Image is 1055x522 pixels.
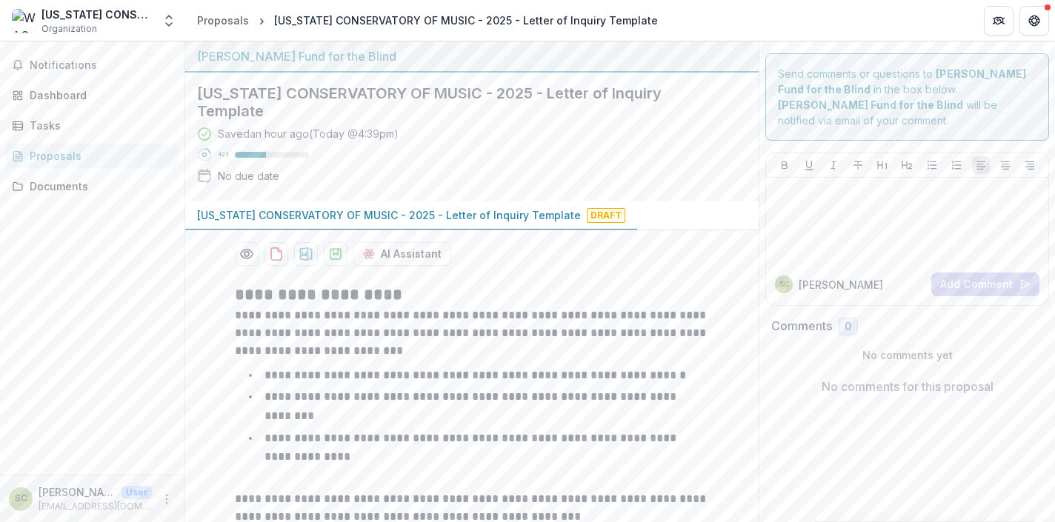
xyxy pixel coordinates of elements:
[6,53,179,77] button: Notifications
[294,242,318,266] button: download-proposal
[30,178,167,194] div: Documents
[30,59,173,72] span: Notifications
[158,490,176,508] button: More
[30,87,167,103] div: Dashboard
[191,10,255,31] a: Proposals
[6,83,179,107] a: Dashboard
[197,13,249,28] div: Proposals
[849,156,867,174] button: Strike
[218,168,279,184] div: No due date
[873,156,891,174] button: Heading 1
[822,378,994,395] p: No comments for this proposal
[825,156,842,174] button: Italicize
[159,6,179,36] button: Open entity switcher
[779,281,789,288] div: Shawn Crosby
[6,113,179,138] a: Tasks
[218,150,229,160] p: 42 %
[235,242,259,266] button: Preview 07c0a3d1-3409-4181-b722-822a63c02c44-0.pdf
[923,156,941,174] button: Bullet List
[12,9,36,33] img: WASHINGTON CONSERVATORY OF MUSIC
[15,494,27,503] div: Shawn Crosby
[799,277,883,292] p: [PERSON_NAME]
[587,208,625,223] span: Draft
[197,84,723,120] h2: [US_STATE] CONSERVATORY OF MUSIC - 2025 - Letter of Inquiry Template
[996,156,1014,174] button: Align Center
[1021,156,1039,174] button: Align Right
[197,47,747,65] div: [PERSON_NAME] Fund for the Blind
[931,272,1039,296] button: Add Comment
[39,500,152,513] p: [EMAIL_ADDRESS][DOMAIN_NAME]
[41,22,97,36] span: Organization
[972,156,990,174] button: Align Left
[274,13,658,28] div: [US_STATE] CONSERVATORY OF MUSIC - 2025 - Letter of Inquiry Template
[197,207,581,223] p: [US_STATE] CONSERVATORY OF MUSIC - 2025 - Letter of Inquiry Template
[30,148,167,164] div: Proposals
[1019,6,1049,36] button: Get Help
[800,156,818,174] button: Underline
[41,7,153,22] div: [US_STATE] CONSERVATORY OF MUSIC
[776,156,793,174] button: Bold
[948,156,965,174] button: Ordered List
[218,126,399,141] div: Saved an hour ago ( Today @ 4:39pm )
[898,156,916,174] button: Heading 2
[6,174,179,198] a: Documents
[778,98,963,111] strong: [PERSON_NAME] Fund for the Blind
[765,53,1049,141] div: Send comments or questions to in the box below. will be notified via email of your comment.
[984,6,1014,36] button: Partners
[191,10,664,31] nav: breadcrumb
[30,118,167,133] div: Tasks
[6,144,179,168] a: Proposals
[771,347,1043,363] p: No comments yet
[264,242,288,266] button: download-proposal
[353,242,451,266] button: AI Assistant
[39,484,116,500] p: [PERSON_NAME]
[845,321,851,333] span: 0
[122,486,152,499] p: User
[771,319,832,333] h2: Comments
[324,242,347,266] button: download-proposal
